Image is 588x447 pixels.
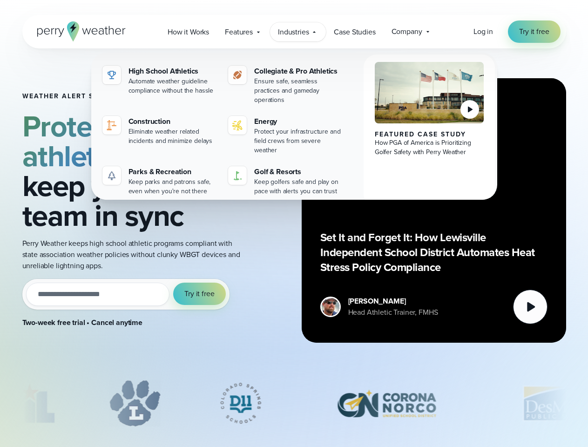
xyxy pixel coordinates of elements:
[22,111,240,230] h2: and keep your team in sync
[22,238,240,271] p: Perry Weather keeps high school athletic programs compliant with state association weather polici...
[254,166,343,177] div: Golf & Resorts
[254,116,343,127] div: Energy
[254,77,343,105] div: Ensure safe, seamless practices and gameday operations
[375,62,484,123] img: PGA of America, Frisco Campus
[322,298,339,316] img: cody-henschke-headshot
[348,307,438,318] div: Head Athletic Trainer, FMHS
[99,62,221,99] a: High School Athletics Automate weather guideline compliance without the hassle
[508,20,560,43] a: Try it free
[278,27,309,38] span: Industries
[320,380,453,427] div: 4 of 12
[128,166,217,177] div: Parks & Recreation
[205,380,276,427] img: Colorado-Springs-School-District.svg
[392,26,422,37] span: Company
[225,27,253,38] span: Features
[205,380,276,427] div: 3 of 12
[232,120,243,131] img: energy-icon@2x-1.svg
[224,62,347,108] a: Collegiate & Pro Athletics Ensure safe, seamless practices and gameday operations
[320,230,547,275] p: Set It and Forget It: How Lewisville Independent School District Automates Heat Stress Policy Com...
[184,288,214,299] span: Try it free
[334,27,375,38] span: Case Studies
[232,69,243,81] img: proathletics-icon@2x-1.svg
[519,26,549,37] span: Try it free
[375,131,484,138] div: Featured Case Study
[224,112,347,159] a: Energy Protect your infrastructure and field crews from severe weather
[254,66,343,77] div: Collegiate & Pro Athletics
[473,26,493,37] a: Log in
[168,27,209,38] span: How it Works
[128,177,217,196] div: Keep parks and patrons safe, even when you're not there
[99,112,221,149] a: Construction Eliminate weather related incidents and minimize delays
[109,380,161,427] div: 2 of 12
[106,170,117,181] img: parks-icon-grey.svg
[106,120,117,131] img: noun-crane-7630938-1@2x.svg
[254,127,343,155] div: Protect your infrastructure and field crews from severe weather
[22,104,221,178] strong: Protect student athletes
[224,163,347,200] a: Golf & Resorts Keep golfers safe and play on pace with alerts you can trust
[326,22,383,41] a: Case Studies
[99,163,221,200] a: Parks & Recreation Keep parks and patrons safe, even when you're not there
[173,283,225,305] button: Try it free
[22,317,143,328] strong: Two-week free trial • Cancel anytime
[128,77,217,95] div: Automate weather guideline compliance without the hassle
[375,138,484,157] div: How PGA of America is Prioritizing Golfer Safety with Perry Weather
[232,170,243,181] img: golf-iconV2.svg
[160,22,217,41] a: How it Works
[348,296,438,307] div: [PERSON_NAME]
[128,116,217,127] div: Construction
[364,54,495,207] a: PGA of America, Frisco Campus Featured Case Study How PGA of America is Prioritizing Golfer Safet...
[320,380,453,427] img: Corona-Norco-Unified-School-District.svg
[22,380,566,431] div: slideshow
[22,93,240,100] h1: Weather Alert System for High School Athletics
[106,69,117,81] img: highschool-icon.svg
[128,66,217,77] div: High School Athletics
[254,177,343,196] div: Keep golfers safe and play on pace with alerts you can trust
[128,127,217,146] div: Eliminate weather related incidents and minimize delays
